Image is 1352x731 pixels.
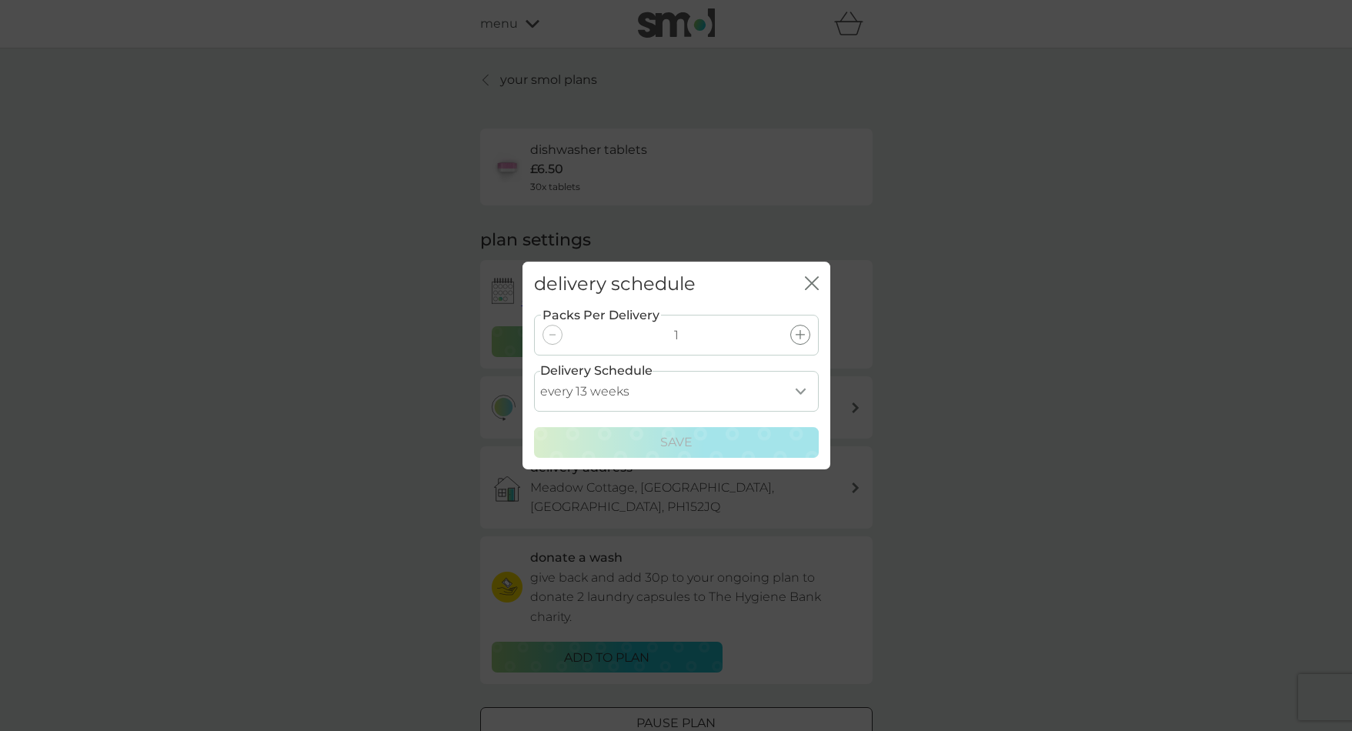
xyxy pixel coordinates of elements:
[534,273,696,295] h2: delivery schedule
[540,361,653,381] label: Delivery Schedule
[534,427,819,458] button: Save
[541,305,661,325] label: Packs Per Delivery
[805,276,819,292] button: close
[674,325,679,345] p: 1
[660,432,693,452] p: Save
